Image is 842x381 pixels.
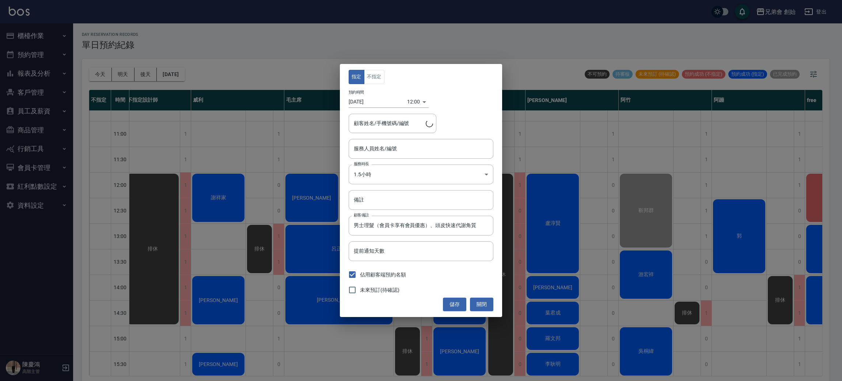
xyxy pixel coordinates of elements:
div: 1.5小時 [349,165,493,184]
label: 服務時長 [354,161,369,167]
div: 12:00 [407,96,420,108]
button: 指定 [349,70,364,84]
label: 顧客備註 [354,212,369,218]
button: 關閉 [470,298,493,311]
span: 佔用顧客端預約名額 [360,271,406,279]
button: 不指定 [364,70,384,84]
input: Choose date, selected date is 2025-10-04 [349,96,407,108]
button: 儲存 [443,298,466,311]
span: 未來預訂(待確認) [360,286,399,294]
label: 預約時間 [349,90,364,95]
